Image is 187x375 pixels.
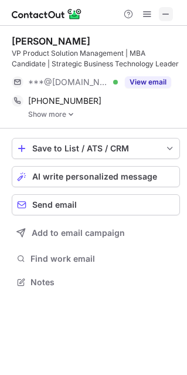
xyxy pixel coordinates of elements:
[12,7,82,21] img: ContactOut v5.3.10
[12,194,180,215] button: Send email
[12,222,180,244] button: Add to email campaign
[32,144,159,153] div: Save to List / ATS / CRM
[12,48,180,69] div: VP Product Solution Management | MBA Candidate | Strategic Business Technology Leader
[12,274,180,290] button: Notes
[28,96,101,106] span: [PHONE_NUMBER]
[28,77,109,87] span: ***@[DOMAIN_NAME]
[32,200,77,210] span: Send email
[12,251,180,267] button: Find work email
[125,76,171,88] button: Reveal Button
[30,277,175,288] span: Notes
[12,35,90,47] div: [PERSON_NAME]
[28,110,180,119] a: Show more
[67,110,74,119] img: -
[32,172,157,181] span: AI write personalized message
[12,166,180,187] button: AI write personalized message
[32,228,125,238] span: Add to email campaign
[12,138,180,159] button: save-profile-one-click
[30,254,175,264] span: Find work email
